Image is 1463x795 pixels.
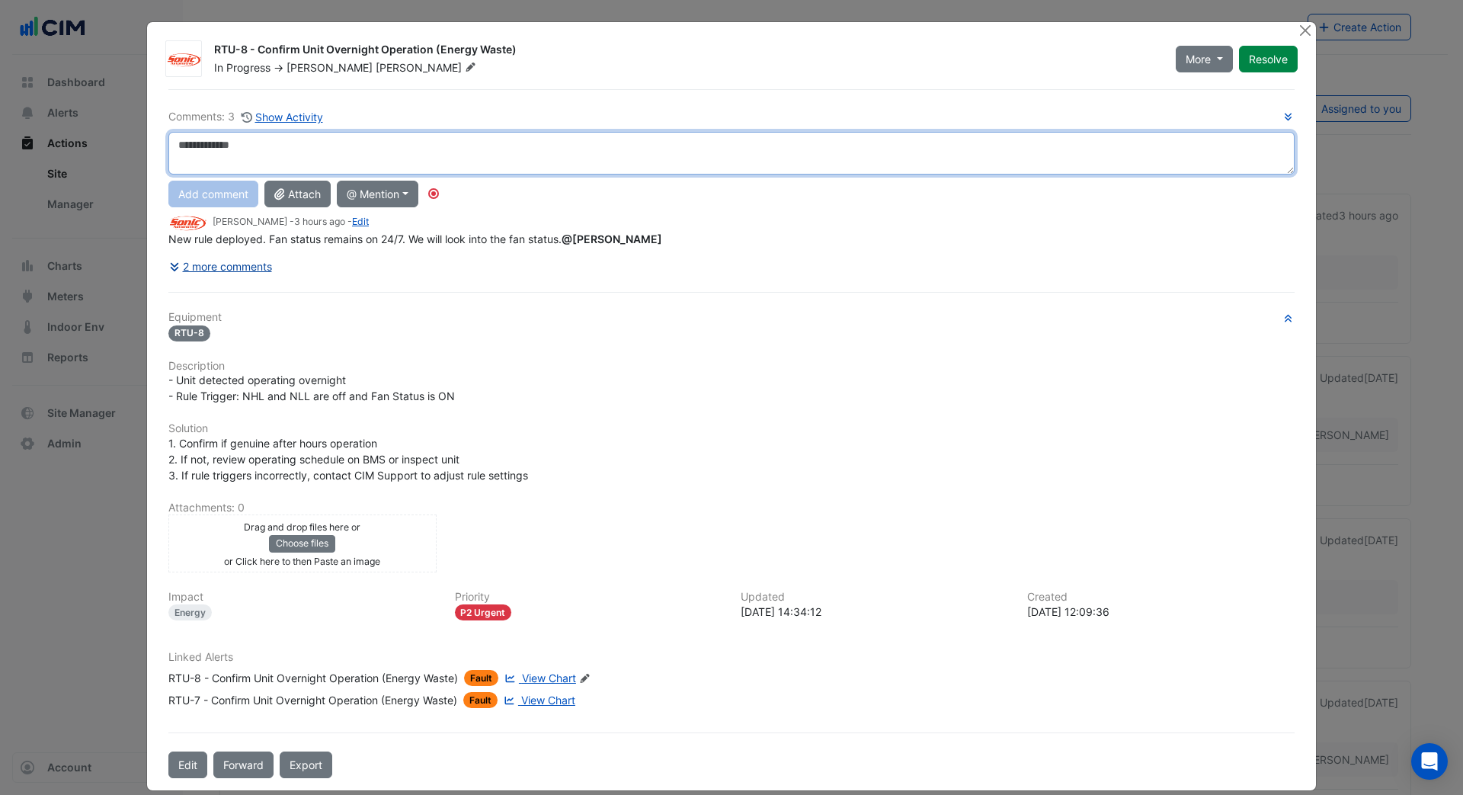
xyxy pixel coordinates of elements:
[213,752,274,778] button: Forward
[1027,604,1295,620] div: [DATE] 12:09:36
[168,325,210,341] span: RTU-8
[168,311,1295,324] h6: Equipment
[352,216,369,227] a: Edit
[522,672,576,684] span: View Chart
[244,521,360,533] small: Drag and drop files here or
[168,692,457,708] div: RTU-7 - Confirm Unit Overnight Operation (Energy Waste)
[741,591,1009,604] h6: Updated
[168,360,1295,373] h6: Description
[1186,51,1211,67] span: More
[168,422,1295,435] h6: Solution
[562,232,662,245] span: anthony.mucerino@sonicautomotive.com [Sonic Automotive]
[376,60,479,75] span: [PERSON_NAME]
[213,215,369,229] small: [PERSON_NAME] - -
[274,61,283,74] span: ->
[741,604,1009,620] div: [DATE] 14:34:12
[168,670,458,686] div: RTU-8 - Confirm Unit Overnight Operation (Energy Waste)
[1411,743,1448,780] div: Open Intercom Messenger
[337,181,418,207] button: @ Mention
[168,373,455,402] span: - Unit detected operating overnight - Rule Trigger: NHL and NLL are off and Fan Status is ON
[166,52,201,67] img: Sonic Automotive
[168,437,528,482] span: 1. Confirm if genuine after hours operation 2. If not, review operating schedule on BMS or inspec...
[264,181,331,207] button: Attach
[455,591,723,604] h6: Priority
[269,535,335,552] button: Choose files
[501,692,575,708] a: View Chart
[280,752,332,778] a: Export
[427,187,440,200] div: Tooltip anchor
[214,42,1157,60] div: RTU-8 - Confirm Unit Overnight Operation (Energy Waste)
[168,752,207,778] button: Edit
[168,253,273,280] button: 2 more comments
[168,651,1295,664] h6: Linked Alerts
[455,604,512,620] div: P2 Urgent
[214,61,271,74] span: In Progress
[168,108,324,126] div: Comments: 3
[501,670,576,686] a: View Chart
[464,670,498,686] span: Fault
[224,556,380,567] small: or Click here to then Paste an image
[1027,591,1295,604] h6: Created
[241,108,324,126] button: Show Activity
[463,692,498,708] span: Fault
[168,591,437,604] h6: Impact
[1239,46,1298,72] button: Resolve
[294,216,345,227] span: 2025-10-14 14:34:12
[1297,22,1313,38] button: Close
[168,604,212,620] div: Energy
[287,61,373,74] span: [PERSON_NAME]
[168,502,1295,515] h6: Attachments: 0
[1176,46,1233,72] button: More
[168,214,206,231] img: Sonic Automotive
[521,694,575,707] span: View Chart
[579,673,591,684] fa-icon: Edit Linked Alerts
[168,232,665,245] span: New rule deployed. Fan status remains on 24/7. We will look into the fan status.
